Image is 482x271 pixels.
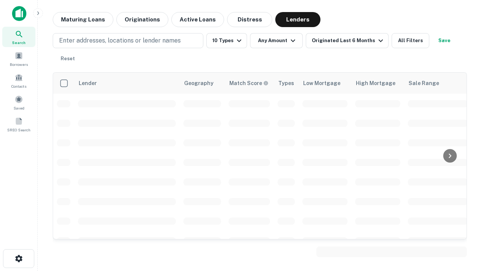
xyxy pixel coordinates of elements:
button: Any Amount [250,33,303,48]
button: Originated Last 6 Months [306,33,389,48]
th: High Mortgage [351,73,404,94]
a: SREO Search [2,114,35,134]
button: All Filters [392,33,429,48]
th: Types [274,73,299,94]
span: Saved [14,105,24,111]
th: Geography [180,73,225,94]
h6: Match Score [229,79,267,87]
div: Sale Range [409,79,439,88]
span: SREO Search [7,127,31,133]
div: Capitalize uses an advanced AI algorithm to match your search with the best lender. The match sco... [229,79,268,87]
a: Search [2,27,35,47]
button: Originations [116,12,168,27]
div: High Mortgage [356,79,395,88]
button: Maturing Loans [53,12,113,27]
div: Lender [79,79,97,88]
button: Reset [56,51,80,66]
th: Low Mortgage [299,73,351,94]
p: Enter addresses, locations or lender names [59,36,181,45]
th: Sale Range [404,73,472,94]
iframe: Chat Widget [444,211,482,247]
span: Borrowers [10,61,28,67]
button: Save your search to get updates of matches that match your search criteria. [432,33,456,48]
button: Lenders [275,12,320,27]
button: Active Loans [171,12,224,27]
button: Enter addresses, locations or lender names [53,33,203,48]
a: Saved [2,92,35,113]
span: Search [12,40,26,46]
th: Lender [74,73,180,94]
div: Geography [184,79,214,88]
div: Types [278,79,294,88]
div: Low Mortgage [303,79,340,88]
span: Contacts [11,83,26,89]
th: Capitalize uses an advanced AI algorithm to match your search with the best lender. The match sco... [225,73,274,94]
div: Originated Last 6 Months [312,36,385,45]
a: Borrowers [2,49,35,69]
button: Distress [227,12,272,27]
button: 10 Types [206,33,247,48]
img: capitalize-icon.png [12,6,26,21]
a: Contacts [2,70,35,91]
